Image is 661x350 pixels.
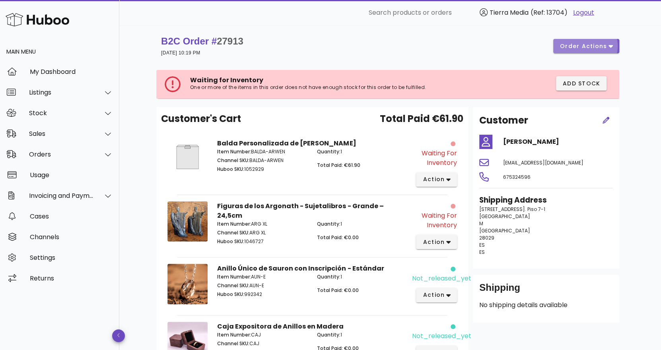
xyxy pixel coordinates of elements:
div: not_released_yet [412,331,471,341]
span: [GEOGRAPHIC_DATA] [479,227,530,234]
span: Total Paid: €61.90 [317,162,360,168]
span: Huboo SKU: [217,238,244,245]
p: BALDA-ARWEN [217,157,307,164]
span: Add Stock [562,79,601,88]
span: Quantity: [317,273,340,280]
span: Channel SKU: [217,340,249,347]
span: Customer's Cart [161,112,241,126]
button: Add Stock [556,76,607,91]
span: Huboo SKU: [217,166,244,172]
span: Tierra Media [490,8,529,17]
p: ARG XL [217,229,307,236]
p: 1 [317,220,407,228]
div: Returns [30,275,113,282]
div: Invoicing and Payments [29,192,94,199]
p: AUN-E [217,282,307,289]
span: action [422,291,445,299]
button: order actions [553,39,619,53]
div: Cases [30,213,113,220]
span: Quantity: [317,331,340,338]
span: Channel SKU: [217,229,249,236]
div: Sales [29,130,94,137]
img: Product Image [167,139,208,175]
button: action [416,172,457,187]
span: Item Number: [217,273,251,280]
span: [STREET_ADDRESS]. Piso 7-1 [479,206,545,213]
small: [DATE] 10:19 PM [161,50,200,56]
span: 27913 [217,36,243,46]
h3: Shipping Address [479,195,613,206]
div: Waiting for Inventory [412,211,457,230]
span: Total Paid €61.90 [380,112,463,126]
a: Logout [573,8,594,17]
span: Quantity: [317,148,340,155]
strong: B2C Order # [161,36,243,46]
div: Usage [30,171,113,179]
span: Total Paid: €0.00 [317,234,359,241]
span: Huboo SKU: [217,291,244,298]
span: Channel SKU: [217,282,249,289]
span: Total Paid: €0.00 [317,287,359,294]
div: Stock [29,109,94,117]
span: 675324596 [503,174,531,180]
span: [GEOGRAPHIC_DATA] [479,213,530,220]
span: Quantity: [317,220,340,227]
span: Item Number: [217,148,251,155]
h4: [PERSON_NAME] [503,137,613,147]
span: Waiting for Inventory [190,75,263,85]
p: 1 [317,331,407,338]
div: not_released_yet [412,274,471,283]
div: My Dashboard [30,68,113,75]
p: 1046727 [217,238,307,245]
div: Shipping [479,281,613,300]
span: order actions [560,42,607,50]
span: 28029 [479,234,494,241]
span: Channel SKU: [217,157,249,164]
p: 1052929 [217,166,307,173]
p: 992342 [217,291,307,298]
p: CAJ [217,340,307,347]
img: Product Image [167,264,208,304]
span: M [479,220,483,227]
strong: Figuras de los Argonath - Sujetalibros - Grande – 24,5cm [217,201,383,220]
p: 1 [317,273,407,280]
p: 1 [317,148,407,155]
span: Item Number: [217,220,251,227]
img: Product Image [167,201,208,242]
span: Item Number: [217,331,251,338]
span: action [422,175,445,184]
strong: Caja Expositora de Anillos en Madera [217,322,344,331]
button: action [416,288,457,302]
img: Huboo Logo [6,11,69,28]
div: Channels [30,233,113,241]
span: ES [479,249,485,255]
p: CAJ [217,331,307,338]
button: action [416,235,457,249]
div: Settings [30,254,113,261]
div: Listings [29,89,94,96]
span: action [422,238,445,246]
span: [EMAIL_ADDRESS][DOMAIN_NAME] [503,159,583,166]
p: BALDA-ARWEN [217,148,307,155]
p: ARG XL [217,220,307,228]
p: One or more of the items in this order does not have enough stock for this order to be fulfilled. [190,84,471,91]
span: (Ref: 13704) [531,8,568,17]
div: Waiting for Inventory [412,149,457,168]
div: Orders [29,151,94,158]
p: No shipping details available [479,300,613,310]
span: ES [479,242,485,248]
strong: Balda Personalizada de [PERSON_NAME] [217,139,356,148]
h2: Customer [479,113,528,128]
strong: Anillo Único de Sauron con Inscripción - Estándar [217,264,384,273]
p: AUN-E [217,273,307,280]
